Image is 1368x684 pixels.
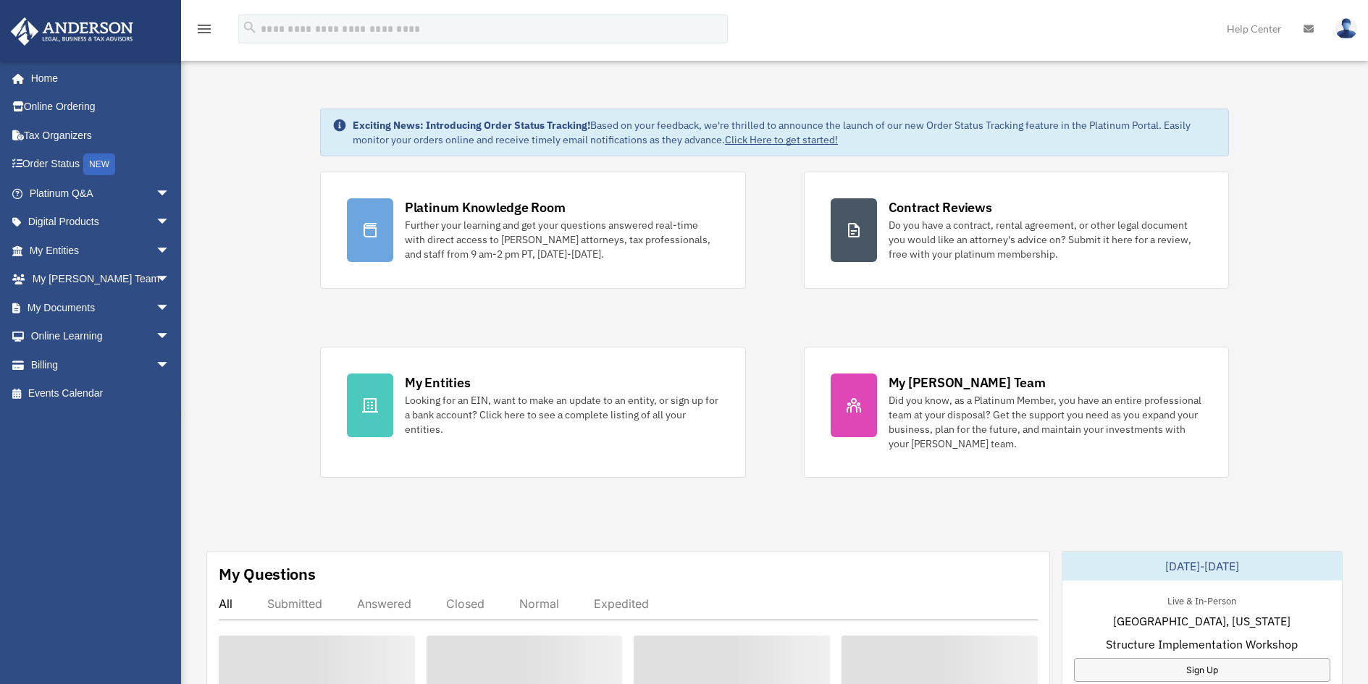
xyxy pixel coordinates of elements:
[10,64,185,93] a: Home
[405,198,566,216] div: Platinum Knowledge Room
[156,265,185,295] span: arrow_drop_down
[804,172,1230,289] a: Contract Reviews Do you have a contract, rental agreement, or other legal document you would like...
[10,208,192,237] a: Digital Productsarrow_drop_down
[405,218,719,261] div: Further your learning and get your questions answered real-time with direct access to [PERSON_NAM...
[219,563,316,585] div: My Questions
[519,596,559,611] div: Normal
[889,198,992,216] div: Contract Reviews
[156,350,185,380] span: arrow_drop_down
[10,322,192,351] a: Online Learningarrow_drop_down
[196,20,213,38] i: menu
[83,153,115,175] div: NEW
[10,379,192,408] a: Events Calendar
[10,265,192,294] a: My [PERSON_NAME] Teamarrow_drop_down
[10,121,192,150] a: Tax Organizers
[320,172,746,289] a: Platinum Knowledge Room Further your learning and get your questions answered real-time with dire...
[594,596,649,611] div: Expedited
[725,133,838,146] a: Click Here to get started!
[1156,592,1248,607] div: Live & In-Person
[10,293,192,322] a: My Documentsarrow_drop_down
[156,208,185,237] span: arrow_drop_down
[1335,18,1357,39] img: User Pic
[10,93,192,122] a: Online Ordering
[10,150,192,180] a: Order StatusNEW
[1074,658,1330,682] a: Sign Up
[1062,552,1342,580] div: [DATE]-[DATE]
[320,347,746,478] a: My Entities Looking for an EIN, want to make an update to an entity, or sign up for a bank accoun...
[156,179,185,208] span: arrow_drop_down
[889,393,1203,451] div: Did you know, as a Platinum Member, you have an entire professional team at your disposal? Get th...
[156,322,185,352] span: arrow_drop_down
[10,236,192,265] a: My Entitiesarrow_drop_down
[353,119,590,132] strong: Exciting News: Introducing Order Status Tracking!
[7,17,138,46] img: Anderson Advisors Platinum Portal
[156,236,185,266] span: arrow_drop_down
[889,218,1203,261] div: Do you have a contract, rental agreement, or other legal document you would like an attorney's ad...
[219,596,232,611] div: All
[1106,636,1298,653] span: Structure Implementation Workshop
[357,596,411,611] div: Answered
[889,373,1046,392] div: My [PERSON_NAME] Team
[405,393,719,436] div: Looking for an EIN, want to make an update to an entity, or sign up for a bank account? Click her...
[1113,612,1291,630] span: [GEOGRAPHIC_DATA], [US_STATE]
[196,25,213,38] a: menu
[242,20,258,35] i: search
[10,350,192,379] a: Billingarrow_drop_down
[156,293,185,323] span: arrow_drop_down
[405,373,470,392] div: My Entities
[353,118,1217,147] div: Based on your feedback, we're thrilled to announce the launch of our new Order Status Tracking fe...
[446,596,484,611] div: Closed
[804,347,1230,478] a: My [PERSON_NAME] Team Did you know, as a Platinum Member, you have an entire professional team at...
[10,179,192,208] a: Platinum Q&Aarrow_drop_down
[267,596,322,611] div: Submitted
